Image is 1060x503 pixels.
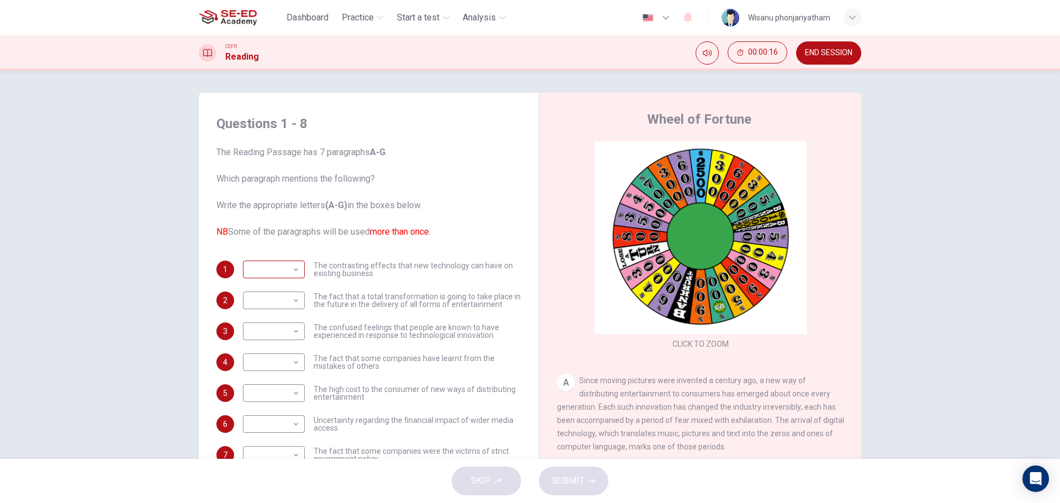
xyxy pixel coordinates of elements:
[748,48,778,57] span: 00:00:16
[796,41,861,65] button: END SESSION
[225,43,237,50] span: CEFR
[223,389,227,397] span: 5
[223,266,227,273] span: 1
[314,262,521,277] span: The contrasting effects that new technology can have on existing business
[647,110,751,128] h4: Wheel of Fortune
[282,8,333,28] button: Dashboard
[216,146,521,239] span: The Reading Passage has 7 paragraphs . Which paragraph mentions the following? Write the appropri...
[314,447,521,463] span: The fact that some companies were the victims of strict government policy
[641,14,655,22] img: en
[370,147,385,157] b: A-G
[342,11,374,24] span: Practice
[337,8,388,28] button: Practice
[748,11,830,24] div: Wisanu phonjariyatham
[314,385,521,401] span: The high cost to the consumer of new ways of distributing entertainment
[314,354,521,370] span: The fact that some companies have learnt from the mistakes of others
[287,11,328,24] span: Dashboard
[216,226,228,237] font: NB
[314,416,521,432] span: Uncertainty regarding the financial impact of wider media access
[225,50,259,63] h1: Reading
[199,7,257,29] img: SE-ED Academy logo
[199,7,282,29] a: SE-ED Academy logo
[223,327,227,335] span: 3
[557,376,844,451] span: Since moving pictures were invented a century ago, a new way of distributing entertainment to con...
[216,115,521,133] h4: Questions 1 - 8
[696,41,719,65] div: Mute
[393,8,454,28] button: Start a test
[722,9,739,27] img: Profile picture
[370,226,431,237] font: more than once.
[1022,465,1049,492] div: Open Intercom Messenger
[223,451,227,459] span: 7
[223,420,227,428] span: 6
[314,324,521,339] span: The confused feelings that people are known to have experienced in response to technological inno...
[223,358,227,366] span: 4
[223,296,227,304] span: 2
[397,11,439,24] span: Start a test
[728,41,787,65] div: Hide
[458,8,510,28] button: Analysis
[805,49,852,57] span: END SESSION
[463,11,496,24] span: Analysis
[314,293,521,308] span: The fact that a total transformation is going to take place in the future in the delivery of all ...
[557,374,575,391] div: A
[728,41,787,63] button: 00:00:16
[325,200,347,210] b: (A-G)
